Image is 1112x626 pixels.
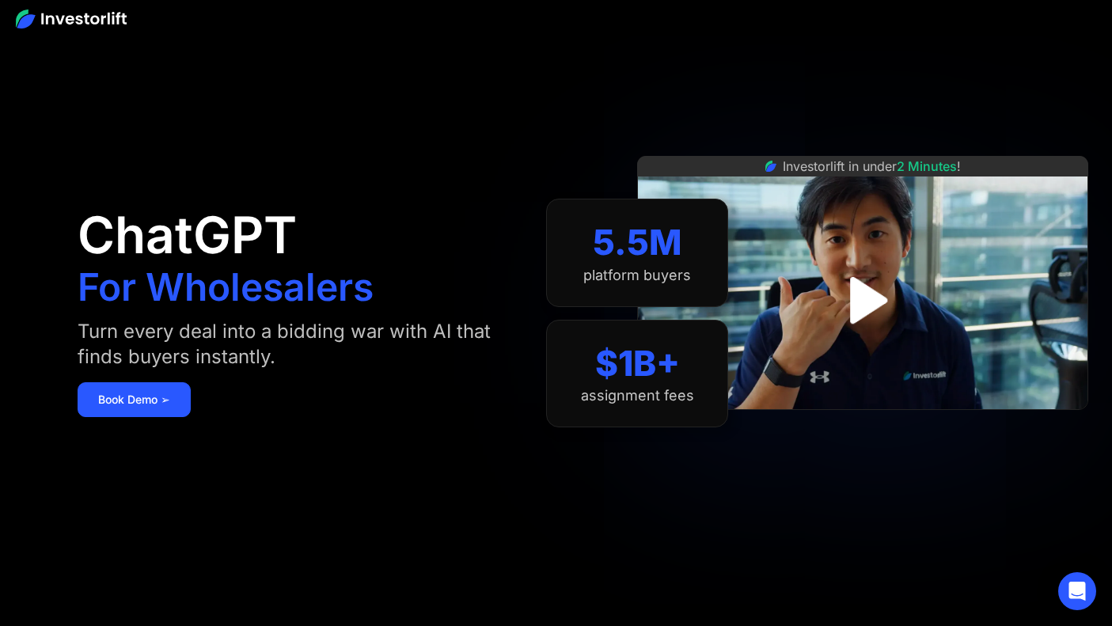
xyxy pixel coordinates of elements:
div: assignment fees [581,387,694,404]
div: 5.5M [593,222,682,264]
h1: For Wholesalers [78,268,374,306]
div: Investorlift in under ! [783,157,961,176]
span: 2 Minutes [897,158,957,174]
iframe: Customer reviews powered by Trustpilot [744,418,981,437]
a: open lightbox [828,265,898,336]
a: Book Demo ➢ [78,382,191,417]
div: Turn every deal into a bidding war with AI that finds buyers instantly. [78,319,514,370]
div: $1B+ [595,343,680,385]
div: platform buyers [583,267,691,284]
h1: ChatGPT [78,210,297,260]
div: Open Intercom Messenger [1058,572,1096,610]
